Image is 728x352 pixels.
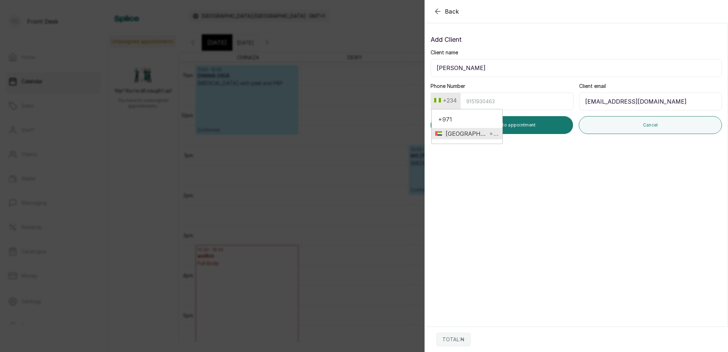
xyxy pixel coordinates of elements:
span: +971 [487,129,499,138]
input: email@acme.com [579,93,722,110]
input: Search [435,112,499,127]
span: [GEOGRAPHIC_DATA] [442,129,487,138]
span: Back [445,7,459,16]
input: Enter client name [431,59,722,77]
p: Add Client [431,35,722,45]
button: Cancel [579,116,722,134]
button: +234 [431,95,460,106]
p: TOTAL: ₦ [442,336,465,343]
label: Client name [431,49,458,56]
button: Create and add to appointment [431,116,573,134]
button: Back [433,7,459,16]
label: Client email [579,83,606,90]
label: Phone Number [431,83,465,90]
input: 9151930463 [460,93,573,110]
